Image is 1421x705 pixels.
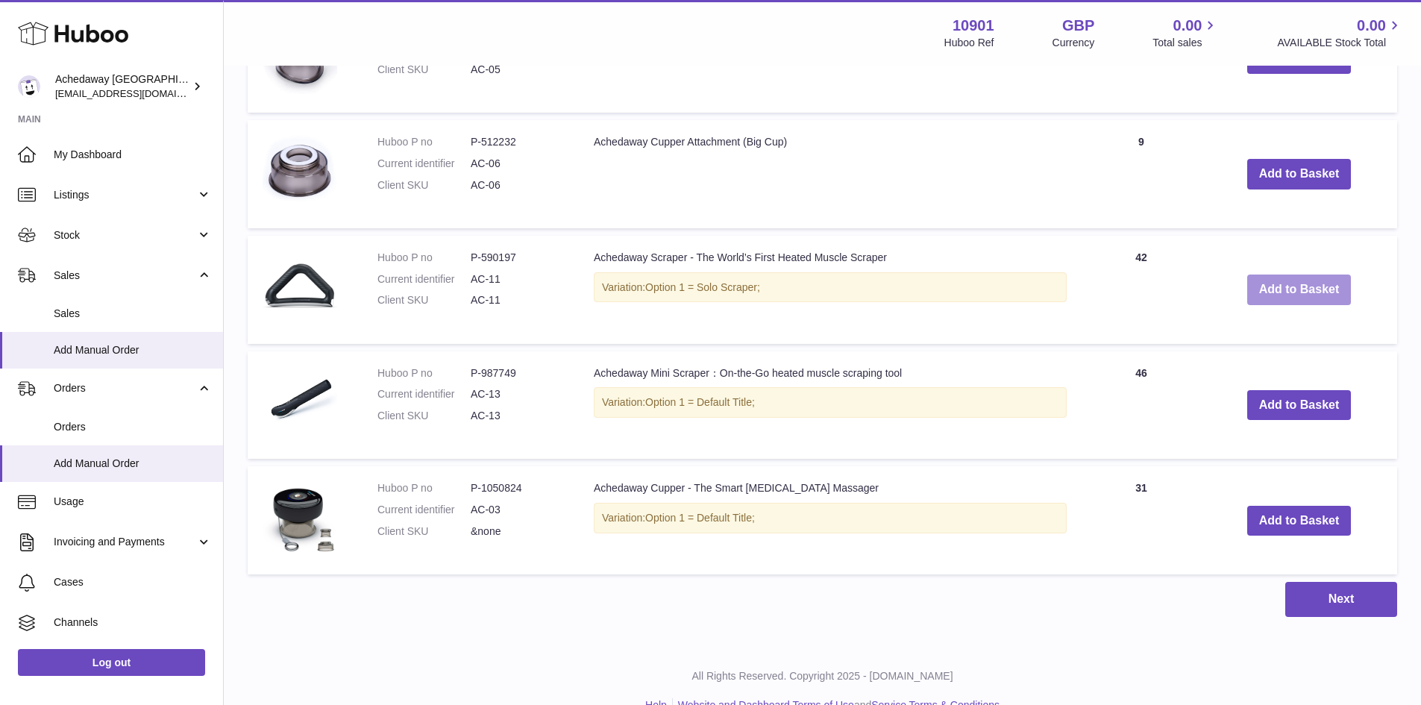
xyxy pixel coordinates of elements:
span: 0.00 [1173,16,1202,36]
button: Next [1285,582,1397,617]
span: Usage [54,495,212,509]
button: Add to Basket [1247,506,1352,536]
span: Channels [54,615,212,630]
div: Achedaway [GEOGRAPHIC_DATA] [55,72,189,101]
td: 9 [1082,120,1201,228]
a: Log out [18,649,205,676]
dd: P-512232 [471,135,564,149]
span: Option 1 = Solo Scraper; [645,281,760,293]
strong: GBP [1062,16,1094,36]
span: My Dashboard [54,148,212,162]
td: Achedaway Scraper - The World’s First Heated Muscle Scraper [579,236,1082,344]
img: Achedaway Mini Scraper：On-the-Go heated muscle scraping tool [263,366,337,441]
dd: P-1050824 [471,481,564,495]
span: Option 1 = Default Title; [645,396,755,408]
dt: Huboo P no [377,366,471,380]
span: Add Manual Order [54,457,212,471]
span: Option 1 = Default Title; [645,512,755,524]
dt: Current identifier [377,387,471,401]
span: Orders [54,381,196,395]
dt: Client SKU [377,63,471,77]
span: Add Manual Order [54,343,212,357]
dt: Huboo P no [377,481,471,495]
span: Stock [54,228,196,242]
div: Huboo Ref [944,36,994,50]
dt: Current identifier [377,272,471,286]
button: Add to Basket [1247,390,1352,421]
span: 0.00 [1357,16,1386,36]
span: Sales [54,269,196,283]
dd: AC-03 [471,503,564,517]
img: Achedaway Scraper - The World’s First Heated Muscle Scraper [263,251,337,325]
dd: AC-06 [471,157,564,171]
dd: AC-13 [471,387,564,401]
dd: AC-05 [471,63,564,77]
span: Sales [54,307,212,321]
dt: Client SKU [377,524,471,539]
dt: Current identifier [377,157,471,171]
a: 0.00 Total sales [1152,16,1219,50]
td: 31 [1082,466,1201,574]
td: 42 [1082,236,1201,344]
dd: AC-11 [471,293,564,307]
dt: Client SKU [377,293,471,307]
dd: AC-06 [471,178,564,192]
div: Variation: [594,272,1067,303]
img: admin@newpb.co.uk [18,75,40,98]
span: Orders [54,420,212,434]
div: Variation: [594,387,1067,418]
dd: AC-13 [471,409,564,423]
span: Listings [54,188,196,202]
span: Total sales [1152,36,1219,50]
span: AVAILABLE Stock Total [1277,36,1403,50]
span: Cases [54,575,212,589]
dt: Huboo P no [377,135,471,149]
button: Add to Basket [1247,275,1352,305]
dt: Current identifier [377,503,471,517]
a: 0.00 AVAILABLE Stock Total [1277,16,1403,50]
img: Achedaway Cupper - The Smart Cupping Therapy Massager [263,481,337,556]
p: All Rights Reserved. Copyright 2025 - [DOMAIN_NAME] [236,669,1409,683]
div: Variation: [594,503,1067,533]
td: Achedaway Cupper Attachment (Big Cup) [579,120,1082,228]
strong: 10901 [953,16,994,36]
dd: &none [471,524,564,539]
dd: P-590197 [471,251,564,265]
td: 46 [1082,351,1201,460]
dd: AC-11 [471,272,564,286]
dt: Client SKU [377,178,471,192]
div: Currency [1053,36,1095,50]
dt: Client SKU [377,409,471,423]
dt: Huboo P no [377,251,471,265]
td: Achedaway Mini Scraper：On-the-Go heated muscle scraping tool [579,351,1082,460]
span: Invoicing and Payments [54,535,196,549]
td: Achedaway Cupper - The Smart [MEDICAL_DATA] Massager [579,466,1082,574]
span: [EMAIL_ADDRESS][DOMAIN_NAME] [55,87,219,99]
button: Add to Basket [1247,159,1352,189]
dd: P-987749 [471,366,564,380]
img: Achedaway Cupper Attachment (Big Cup) [263,135,337,210]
